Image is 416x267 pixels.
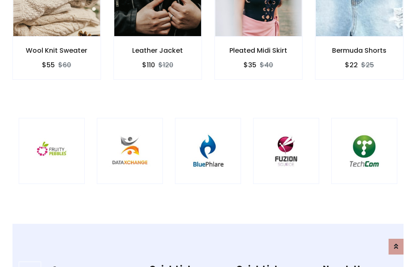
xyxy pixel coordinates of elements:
del: $60 [58,60,71,70]
h6: Bermuda Shorts [315,47,403,54]
del: $25 [361,60,374,70]
h6: $22 [345,61,358,69]
h6: $35 [244,61,256,69]
h6: $55 [42,61,55,69]
h6: $110 [142,61,155,69]
h6: Wool Knit Sweater [13,47,101,54]
h6: Leather Jacket [114,47,202,54]
del: $120 [158,60,173,70]
h6: Pleated Midi Skirt [215,47,303,54]
del: $40 [260,60,273,70]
